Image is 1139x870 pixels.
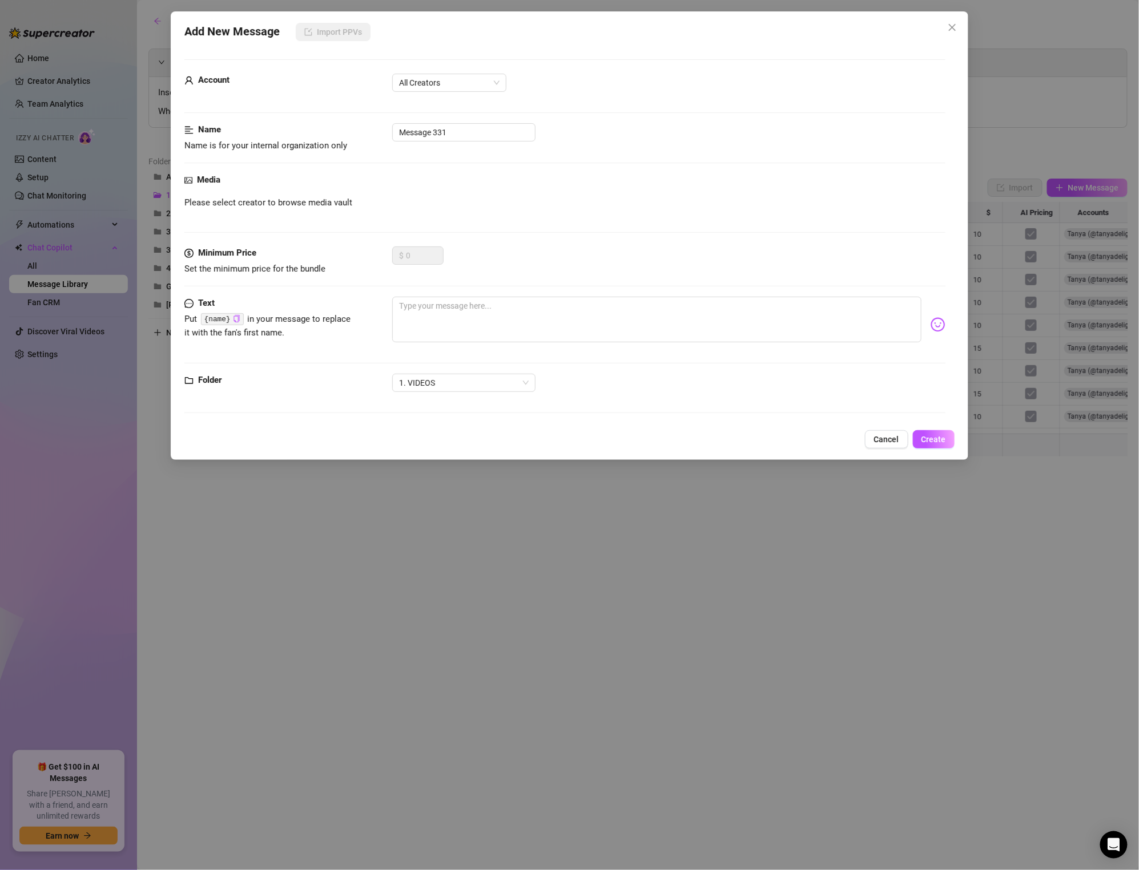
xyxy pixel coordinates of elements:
span: dollar [184,246,194,260]
span: message [184,297,194,310]
code: {name} [201,313,244,325]
span: user [184,74,194,87]
strong: Minimum Price [198,248,256,258]
span: Cancel [874,435,899,444]
button: Click to Copy [233,315,240,323]
strong: Name [198,124,221,135]
strong: Text [198,298,215,308]
button: Import PPVs [296,23,371,41]
span: Close [943,23,961,32]
span: Please select creator to browse media vault [184,196,352,210]
span: Set the minimum price for the bundle [184,264,325,274]
span: All Creators [399,74,500,91]
span: folder [184,374,194,387]
strong: Account [198,75,230,85]
button: Create [913,430,955,448]
strong: Folder [198,375,222,385]
input: Enter a name [392,123,536,141]
button: Cancel [865,430,908,448]
span: Create [921,435,946,444]
img: svg%3e [931,317,945,332]
button: Close [943,18,961,37]
span: copy [233,315,240,322]
strong: Media [197,175,220,185]
span: 1. VIDEOS [399,374,529,391]
span: Add New Message [184,23,280,41]
span: Name is for your internal organization only [184,140,347,151]
span: align-left [184,123,194,137]
span: picture [184,173,192,187]
div: Open Intercom Messenger [1100,831,1128,859]
span: close [948,23,957,32]
span: Put in your message to replace it with the fan's first name. [184,314,351,338]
